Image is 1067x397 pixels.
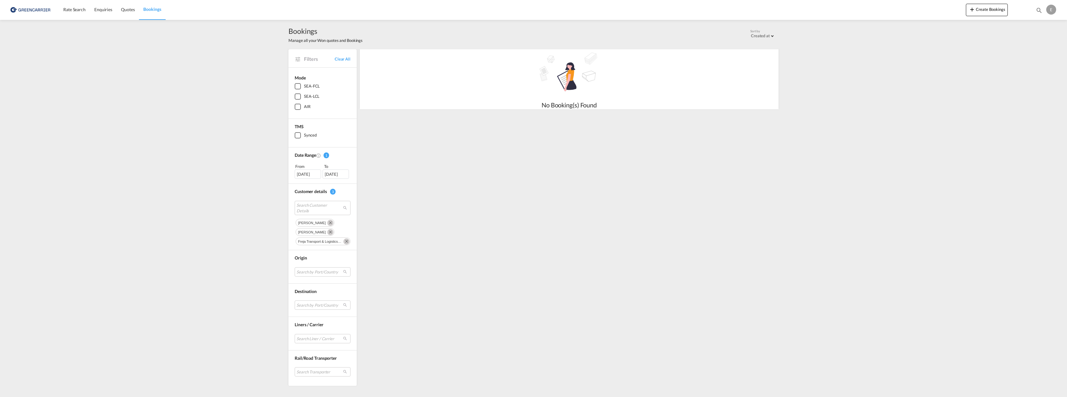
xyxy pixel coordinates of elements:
[968,6,976,13] md-icon: icon-plus 400-fg
[297,202,339,214] span: Search Customer Details
[523,49,616,101] md-icon: assets/icons/custom/empty_shipments.svg
[94,7,112,12] span: Enquiries
[295,189,327,194] span: Customer details
[298,228,327,236] div: Press delete to remove this chip.
[966,4,1008,16] button: icon-plus 400-fgCreate Bookings
[295,322,350,328] div: Liners / Carrier
[304,83,320,89] div: SEA-FCL
[295,75,306,80] span: Mode
[325,228,334,235] button: Remove
[288,38,363,43] span: Manage all your Won quotes and Bookings
[323,169,349,179] div: [DATE]
[295,163,350,179] span: From To [DATE][DATE]
[295,104,350,110] md-checkbox: AIR
[295,217,350,245] md-chips-wrap: Chips container. Use arrow keys to select chips.
[295,132,350,138] md-checkbox: Synced
[295,163,322,169] div: From
[121,7,135,12] span: Quotes
[295,188,350,195] div: Customer details 3
[304,132,316,138] div: Synced
[295,355,337,361] span: Rail/Road Transporter
[295,124,304,129] span: TMS
[295,288,350,295] div: Destination
[288,26,363,36] span: Bookings
[295,289,317,294] span: Destination
[325,219,334,225] button: Remove
[298,221,326,225] span: [PERSON_NAME]
[9,3,51,17] img: e39c37208afe11efa9cb1d7a6ea7d6f5.png
[750,29,760,33] span: Sort by
[341,238,350,244] button: Remove
[295,322,323,327] span: Liners / Carrier
[324,152,329,158] span: 1
[143,7,161,12] span: Bookings
[304,104,310,110] div: AIR
[63,7,86,12] span: Rate Search
[316,153,321,158] md-icon: Created On
[1036,7,1042,16] div: icon-magnify
[295,169,321,179] div: [DATE]
[523,101,616,109] div: No Booking(s) Found
[295,93,350,100] md-checkbox: SEA-LCL
[335,56,350,62] a: Clear All
[298,240,342,243] span: freja transport & logistics as
[330,189,336,195] span: 3
[298,219,327,227] div: Press delete to remove this chip.
[298,230,326,234] span: [PERSON_NAME]
[295,255,307,260] span: Origin
[1046,5,1056,15] div: E
[295,355,350,361] div: Rail/Road Transporter
[295,255,350,261] div: Origin
[295,83,350,89] md-checkbox: SEA-FCL
[304,93,319,100] div: SEA-LCL
[751,33,770,38] div: Created at
[1036,7,1042,14] md-icon: icon-magnify
[324,163,351,169] div: To
[304,56,335,62] span: Filters
[295,152,316,158] span: Date Range
[298,238,343,245] div: Press delete to remove this chip.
